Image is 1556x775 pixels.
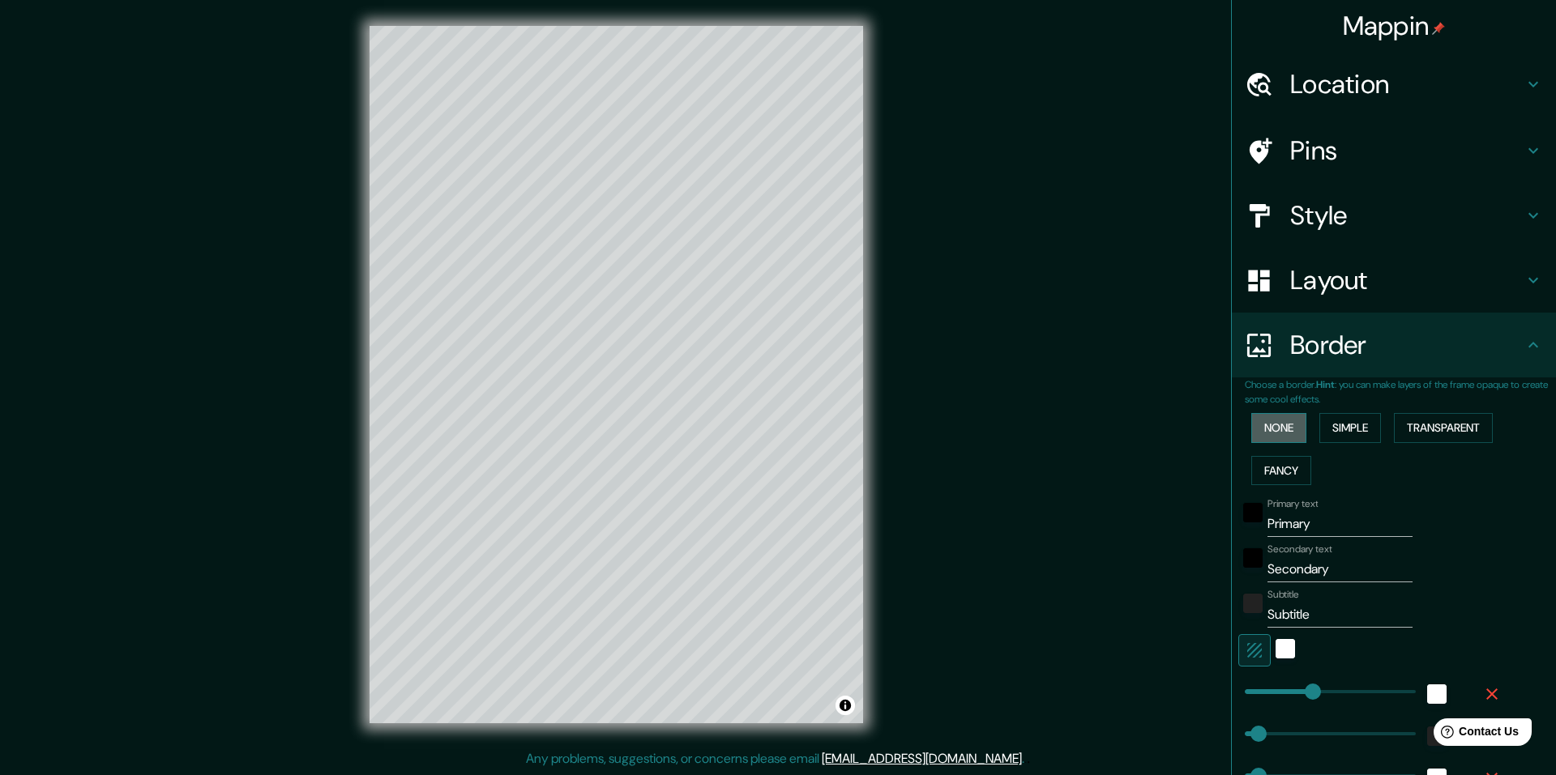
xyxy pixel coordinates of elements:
[1394,413,1493,443] button: Transparent
[1232,313,1556,377] div: Border
[1267,588,1299,602] label: Subtitle
[1316,378,1335,391] b: Hint
[1251,456,1311,486] button: Fancy
[1243,594,1263,613] button: color-222222
[1243,503,1263,522] button: black
[836,696,855,715] button: Toggle attribution
[1232,52,1556,117] div: Location
[1412,712,1538,757] iframe: Help widget launcher
[1290,264,1524,296] h4: Layout
[1267,497,1318,511] label: Primary text
[1245,377,1556,407] p: Choose a border. : you can make layers of the frame opaque to create some cool effects.
[1232,118,1556,183] div: Pins
[1290,329,1524,361] h4: Border
[1343,10,1446,42] h4: Mappin
[1290,199,1524,232] h4: Style
[1290,134,1524,167] h4: Pins
[822,750,1022,767] a: [EMAIL_ADDRESS][DOMAIN_NAME]
[1024,749,1027,769] div: .
[1432,22,1445,35] img: pin-icon.png
[1232,248,1556,313] div: Layout
[1276,639,1295,658] button: white
[1319,413,1381,443] button: Simple
[1267,543,1332,556] label: Secondary text
[1027,749,1030,769] div: .
[1251,413,1306,443] button: None
[1243,548,1263,568] button: black
[1427,684,1447,704] button: white
[1290,68,1524,100] h4: Location
[526,749,1024,769] p: Any problems, suggestions, or concerns please email .
[1232,183,1556,248] div: Style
